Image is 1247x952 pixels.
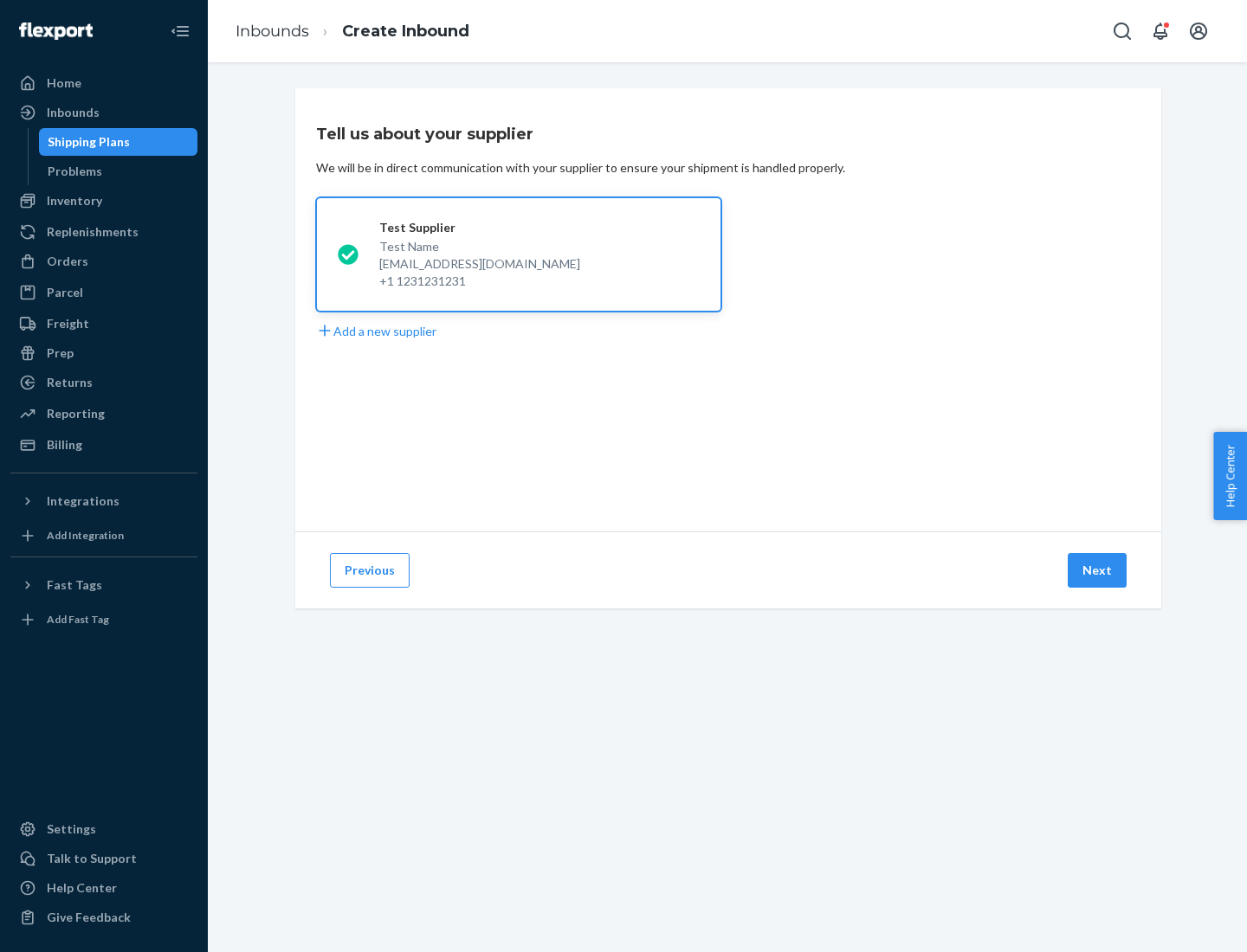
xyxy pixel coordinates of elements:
div: Inbounds [47,104,100,121]
div: Freight [47,315,89,332]
a: Inventory [10,187,197,215]
div: Prep [47,344,74,362]
a: Freight [10,310,197,338]
a: Add Fast Tag [10,606,197,634]
div: Help Center [47,879,117,897]
img: Flexport logo [19,23,93,40]
a: Inbounds [10,99,197,126]
button: Open account menu [1181,14,1216,48]
a: Problems [39,158,198,185]
button: Next [1068,553,1127,588]
a: Parcel [10,279,197,306]
a: Inbounds [236,22,309,41]
a: Settings [10,815,197,843]
div: Settings [47,820,96,838]
div: Fast Tags [47,576,102,594]
div: Give Feedback [47,909,131,926]
div: Integrations [47,492,120,510]
a: Add Integration [10,522,197,550]
div: Shipping Plans [48,133,130,151]
div: Home [47,74,81,92]
div: Talk to Support [47,850,137,867]
div: Parcel [47,284,83,301]
button: Help Center [1213,432,1247,520]
a: Reporting [10,400,197,428]
a: Orders [10,248,197,275]
div: We will be in direct communication with your supplier to ensure your shipment is handled properly. [316,159,845,177]
button: Give Feedback [10,904,197,931]
a: Create Inbound [342,22,469,41]
a: Billing [10,431,197,459]
a: Home [10,69,197,97]
div: Add Fast Tag [47,612,109,627]
button: Fast Tags [10,571,197,599]
div: Replenishments [47,223,139,241]
div: Billing [47,436,82,453]
div: Orders [47,253,88,270]
a: Replenishments [10,218,197,246]
button: Close Navigation [163,14,197,48]
ol: breadcrumbs [222,6,483,57]
button: Previous [330,553,410,588]
h3: Tell us about your supplier [316,123,533,145]
a: Prep [10,339,197,367]
button: Add a new supplier [316,322,436,340]
a: Shipping Plans [39,128,198,156]
div: Returns [47,374,93,391]
button: Open Search Box [1105,14,1140,48]
div: Inventory [47,192,102,209]
div: Reporting [47,405,105,422]
button: Integrations [10,487,197,515]
button: Open notifications [1143,14,1178,48]
a: Talk to Support [10,845,197,872]
div: Problems [48,163,102,180]
a: Help Center [10,874,197,902]
div: Add Integration [47,528,124,543]
a: Returns [10,369,197,396]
